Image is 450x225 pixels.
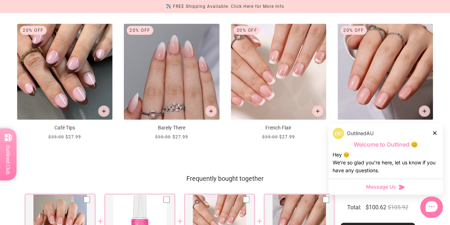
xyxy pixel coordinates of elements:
[231,124,326,132] p: French Flair
[347,204,361,211] div: Total :
[388,204,408,211] span: $105.92
[17,6,433,14] h2: You may also like
[172,134,188,139] span: $27.99
[17,124,112,132] p: Café Tips
[340,26,367,35] div: 20% Off
[25,172,426,185] div: Frequently bought together
[205,106,217,117] button: Add to cart
[333,151,439,174] div: Hey 😊 We‘re so glad you’re here, let us know if you have any questions.
[312,106,323,117] button: Add to cart
[234,26,260,35] div: 20% Off
[155,134,171,139] span: $35.00
[333,141,439,148] p: Welcome to Outlined 😊
[347,129,374,137] p: OutlinedAU
[65,134,81,139] span: $27.99
[127,26,153,35] div: 20% Off
[419,106,430,117] button: Add to cart
[124,124,219,132] p: Barely There
[98,106,110,117] button: Add to cart
[279,134,295,139] span: $27.99
[166,3,284,10] div: ✈️ FREE Shipping Available. Click Here for More Info
[48,134,64,139] span: $35.00
[333,128,344,139] img: data:image/png;base64,iVBORw0KGgoAAAANSUhEUgAAACQAAAAkCAYAAADhAJiYAAACJklEQVR4AexUO28TQRice/mFQxI...
[17,24,112,140] a: Add to cart Café Tips $35.00$27.99
[366,183,396,190] span: Message Us
[366,204,386,211] span: $100.62
[20,26,47,35] div: 20% Off
[124,24,219,140] a: Add to cart Barely There $35.00$27.99
[231,24,326,140] a: Add to cart French Flair $35.00$27.99
[262,134,278,139] span: $35.00
[338,24,433,140] a: Add to cart Barely Blush $35.00$27.99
